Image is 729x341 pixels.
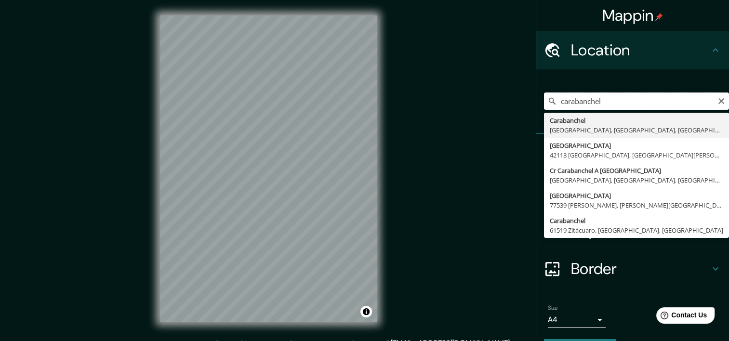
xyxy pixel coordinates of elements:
[571,40,710,60] h4: Location
[550,141,723,150] div: [GEOGRAPHIC_DATA]
[536,249,729,288] div: Border
[550,200,723,210] div: 77539 [PERSON_NAME], [PERSON_NAME][GEOGRAPHIC_DATA], [GEOGRAPHIC_DATA]
[655,13,663,21] img: pin-icon.png
[544,92,729,110] input: Pick your city or area
[550,116,723,125] div: Carabanchel
[571,221,710,240] h4: Layout
[536,172,729,211] div: Style
[550,150,723,160] div: 42113 [GEOGRAPHIC_DATA], [GEOGRAPHIC_DATA][PERSON_NAME], [GEOGRAPHIC_DATA]
[548,312,606,328] div: A4
[602,6,663,25] h4: Mappin
[550,216,723,225] div: Carabanchel
[548,304,558,312] label: Size
[571,259,710,278] h4: Border
[550,125,723,135] div: [GEOGRAPHIC_DATA], [GEOGRAPHIC_DATA], [GEOGRAPHIC_DATA]
[643,303,718,330] iframe: Help widget launcher
[360,306,372,317] button: Toggle attribution
[536,211,729,249] div: Layout
[717,96,725,105] button: Clear
[550,166,723,175] div: Cr Carabanchel A [GEOGRAPHIC_DATA]
[550,175,723,185] div: [GEOGRAPHIC_DATA], [GEOGRAPHIC_DATA], [GEOGRAPHIC_DATA]
[550,225,723,235] div: 61519 Zitácuaro, [GEOGRAPHIC_DATA], [GEOGRAPHIC_DATA]
[536,31,729,69] div: Location
[550,191,723,200] div: [GEOGRAPHIC_DATA]
[536,134,729,172] div: Pins
[160,15,377,322] canvas: Map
